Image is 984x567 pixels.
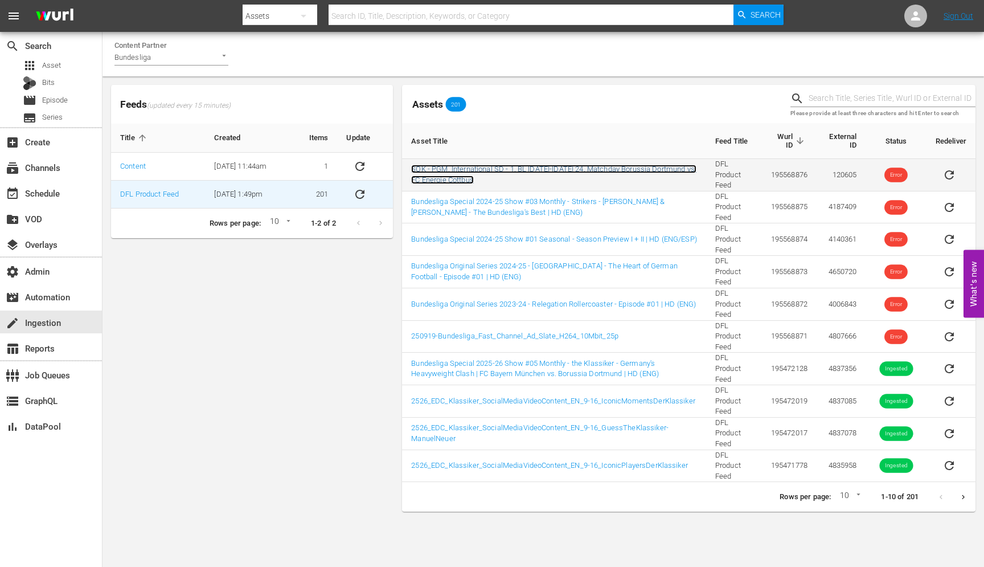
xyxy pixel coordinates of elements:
span: VOD [6,213,19,226]
span: Ingestion [6,316,19,330]
a: Bundesliga Special 2024-25 Show #03 Monthly - Strikers - [PERSON_NAME] & [PERSON_NAME] - The Bund... [411,197,665,217]
td: 195568874 [761,223,817,256]
td: DFL Product Feed [706,321,761,353]
a: Sign Out [944,11,973,21]
td: 4006843 [817,288,866,321]
td: 4835958 [817,450,866,483]
p: Rows per page: [780,492,831,503]
span: Asset [23,59,36,72]
span: Episode [23,93,36,107]
span: menu [7,9,20,23]
td: DFL Product Feed [706,353,761,385]
td: 195472128 [761,353,817,385]
span: Search [751,5,781,25]
span: (updated every 15 minutes) [147,101,231,111]
span: Error [884,268,908,276]
td: 4650720 [817,256,866,288]
a: Content [120,162,146,170]
td: 201 [292,181,337,209]
span: Asset Title [411,136,462,146]
table: sticky table [111,124,393,209]
a: DFL Product Feed [120,190,179,198]
th: Status [866,123,926,159]
td: DFL Product Feed [706,223,761,256]
th: Items [292,124,337,153]
span: Ingested [879,397,913,406]
td: DFL Product Feed [706,418,761,450]
p: 1-2 of 2 [311,218,336,229]
td: 195471778 [761,450,817,483]
span: Wurl ID [770,132,808,149]
div: 10 [835,489,863,506]
td: DFL Product Feed [706,385,761,418]
span: Schedule [6,187,19,201]
th: Feed Title [706,123,761,159]
td: 120605 [817,159,866,191]
span: GraphQL [6,394,19,408]
td: 195568876 [761,159,817,191]
span: Channels [6,161,19,175]
span: Create [6,136,19,149]
td: DFL Product Feed [706,159,761,191]
a: Bundesliga Special 2025-26 Show #05 Monthly - the Klassiker - Germany's Heavyweight Clash | FC Ba... [411,359,659,378]
td: 4807666 [817,321,866,353]
span: DataPool [6,420,19,434]
span: Error [884,203,908,211]
td: [DATE] 1:49pm [205,181,292,209]
span: Feeds [111,95,393,114]
img: ans4CAIJ8jUAAAAAAAAAAAAAAAAAAAAAAAAgQb4GAAAAAAAAAAAAAAAAAAAAAAAAJMjXAAAAAAAAAAAAAAAAAAAAAAAAgAT5G... [27,3,82,30]
td: 195472017 [761,418,817,450]
a: Bundesliga Original Series 2024-25 - [GEOGRAPHIC_DATA] - The Heart of German Football - Episode #... [411,262,678,281]
a: SOK - PGM, International SD - 1. BL [DATE]-[DATE] 24. Matchday Borussia Dortmund vs. FC Energie C... [411,165,696,184]
td: 195568875 [761,191,817,224]
td: 4837356 [817,353,866,385]
span: Error [884,235,908,244]
span: Overlays [6,238,19,252]
span: Assets [412,99,443,110]
a: 2526_EDC_Klassiker_SocialMediaVideoContent_EN_9-16_GuessTheKlassiker-ManuelNeuer [411,423,669,443]
span: Ingested [879,365,913,373]
span: Error [884,170,908,179]
span: Bits [42,77,55,88]
td: 195568872 [761,288,817,321]
span: Episode [42,95,68,106]
span: Ingested [879,429,913,438]
div: 10 [265,215,293,232]
td: DFL Product Feed [706,256,761,288]
a: 250919-Bundesliga_Fast_Channel_Ad_Slate_H264_10Mbit_25p [411,332,618,340]
td: 195568873 [761,256,817,288]
td: [DATE] 11:44am [205,153,292,181]
td: 1 [292,153,337,181]
p: Rows per page: [210,218,261,229]
td: DFL Product Feed [706,288,761,321]
a: 2526_EDC_Klassiker_SocialMediaVideoContent_EN_9-16_IconicPlayersDerKlassiker [411,461,688,470]
th: Redeliver [926,123,975,159]
span: Admin [6,265,19,279]
span: Automation [6,291,19,304]
table: sticky table [402,123,975,482]
span: Search [6,39,19,53]
button: Search [733,5,784,25]
span: Job Queues [6,369,19,382]
div: Bits [23,76,36,90]
td: 4837078 [817,418,866,450]
p: 1-10 of 201 [881,492,919,503]
button: Open [219,50,229,61]
span: Error [884,332,908,341]
button: Open Feedback Widget [963,250,984,317]
span: Series [23,111,36,125]
span: 201 [445,101,466,108]
td: 4837085 [817,385,866,418]
th: External ID [817,123,866,159]
span: Created [214,133,255,143]
span: Error [884,300,908,308]
a: Bundesliga Original Series 2023-24 - Relegation Rollercoaster - Episode #01 | HD (ENG) [411,300,696,308]
td: DFL Product Feed [706,450,761,483]
span: Reports [6,342,19,356]
td: 4140361 [817,223,866,256]
a: Bundesliga Special 2024-25 Show #01 Seasonal - Season Preview I + II | HD (ENG/ESP) [411,235,697,243]
button: Next page [952,486,974,508]
td: 195568871 [761,321,817,353]
a: 2526_EDC_Klassiker_SocialMediaVideoContent_EN_9-16_IconicMomentsDerKlassiker [411,397,695,405]
input: Search Title, Series Title, Wurl ID or External ID [809,90,975,107]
